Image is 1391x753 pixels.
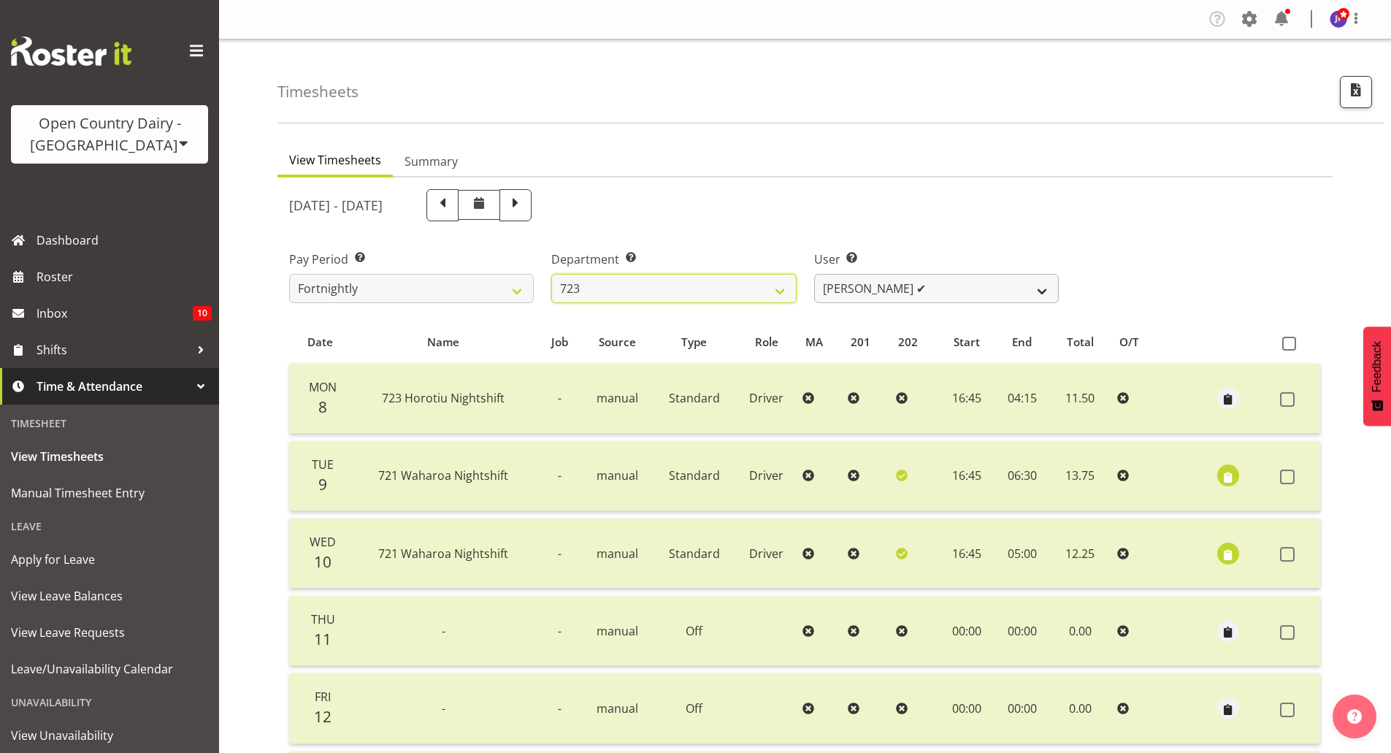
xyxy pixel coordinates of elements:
[11,446,208,467] span: View Timesheets
[558,546,562,562] span: -
[427,334,459,351] span: Name
[597,467,638,483] span: manual
[11,482,208,504] span: Manual Timesheet Entry
[4,475,215,511] a: Manual Timesheet Entry
[277,83,359,100] h4: Timesheets
[4,408,215,438] div: Timesheet
[1119,334,1139,351] span: O/T
[289,197,383,213] h5: [DATE] - [DATE]
[851,334,870,351] span: 201
[315,689,331,705] span: Fri
[938,596,995,666] td: 00:00
[1049,596,1111,666] td: 0.00
[597,390,638,406] span: manual
[1067,334,1094,351] span: Total
[378,546,508,562] span: 721 Waharoa Nightshift
[37,229,212,251] span: Dashboard
[1330,10,1347,28] img: jane-fisher7557.jpg
[898,334,918,351] span: 202
[995,364,1049,434] td: 04:15
[597,700,638,716] span: manual
[1049,364,1111,434] td: 11.50
[11,725,208,746] span: View Unavailability
[37,266,212,288] span: Roster
[4,687,215,717] div: Unavailability
[26,112,193,156] div: Open Country Dairy - [GEOGRAPHIC_DATA]
[1049,441,1111,511] td: 13.75
[1049,519,1111,589] td: 12.25
[314,706,332,727] span: 12
[551,251,796,268] label: Department
[558,390,562,406] span: -
[938,364,995,434] td: 16:45
[653,441,736,511] td: Standard
[938,673,995,744] td: 00:00
[382,390,505,406] span: 723 Horotiu Nightshift
[4,614,215,651] a: View Leave Requests
[749,467,783,483] span: Driver
[558,467,562,483] span: -
[4,541,215,578] a: Apply for Leave
[37,302,193,324] span: Inbox
[11,622,208,643] span: View Leave Requests
[653,673,736,744] td: Off
[653,364,736,434] td: Standard
[314,629,332,649] span: 11
[1012,334,1032,351] span: End
[318,474,327,494] span: 9
[599,334,636,351] span: Source
[1371,341,1384,392] span: Feedback
[1363,326,1391,426] button: Feedback - Show survey
[814,251,1059,268] label: User
[995,596,1049,666] td: 00:00
[995,441,1049,511] td: 06:30
[995,519,1049,589] td: 05:00
[4,578,215,614] a: View Leave Balances
[442,623,445,639] span: -
[805,334,823,351] span: MA
[1340,76,1372,108] button: Export CSV
[289,151,381,169] span: View Timesheets
[558,623,562,639] span: -
[289,251,534,268] label: Pay Period
[312,456,334,473] span: Tue
[749,390,783,406] span: Driver
[314,551,332,572] span: 10
[749,546,783,562] span: Driver
[11,658,208,680] span: Leave/Unavailability Calendar
[318,397,327,417] span: 8
[193,306,212,321] span: 10
[442,700,445,716] span: -
[4,511,215,541] div: Leave
[37,375,190,397] span: Time & Attendance
[405,153,458,170] span: Summary
[597,546,638,562] span: manual
[309,379,337,395] span: Mon
[938,519,995,589] td: 16:45
[558,700,562,716] span: -
[995,673,1049,744] td: 00:00
[4,438,215,475] a: View Timesheets
[307,334,333,351] span: Date
[954,334,980,351] span: Start
[653,596,736,666] td: Off
[653,519,736,589] td: Standard
[11,585,208,607] span: View Leave Balances
[681,334,707,351] span: Type
[11,37,131,66] img: Rosterit website logo
[310,534,336,550] span: Wed
[11,548,208,570] span: Apply for Leave
[311,611,335,627] span: Thu
[1049,673,1111,744] td: 0.00
[4,651,215,687] a: Leave/Unavailability Calendar
[37,339,190,361] span: Shifts
[755,334,778,351] span: Role
[938,441,995,511] td: 16:45
[378,467,508,483] span: 721 Waharoa Nightshift
[551,334,568,351] span: Job
[1347,709,1362,724] img: help-xxl-2.png
[597,623,638,639] span: manual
